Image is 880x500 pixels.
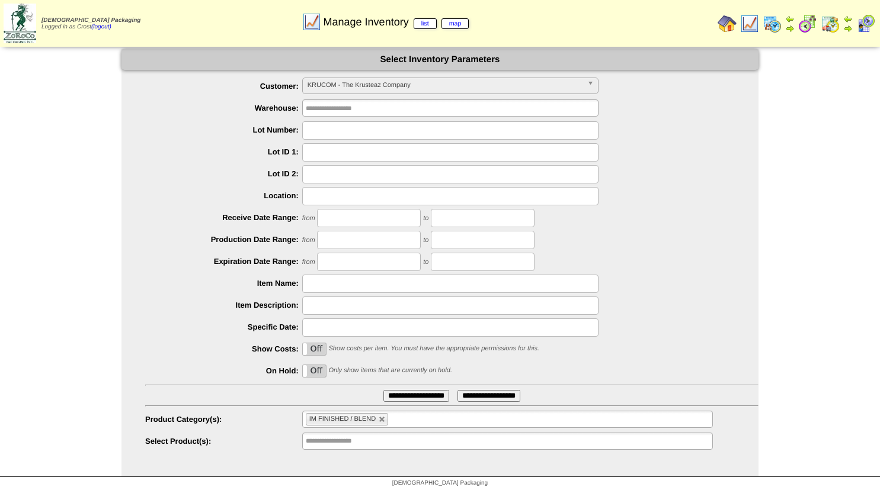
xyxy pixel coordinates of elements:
[145,366,302,375] label: On Hold:
[4,4,36,43] img: zoroco-logo-small.webp
[302,215,315,222] span: from
[121,49,759,70] div: Select Inventory Parameters
[145,191,302,200] label: Location:
[785,24,795,33] img: arrowright.gif
[328,345,539,352] span: Show costs per item. You must have the appropriate permissions for this.
[740,14,759,33] img: line_graph.gif
[302,259,315,266] span: from
[145,322,302,331] label: Specific Date:
[145,235,302,244] label: Production Date Range:
[308,78,583,92] span: KRUCOM - The Krusteaz Company
[302,364,327,378] div: OnOff
[145,213,302,222] label: Receive Date Range:
[145,279,302,288] label: Item Name:
[145,301,302,309] label: Item Description:
[145,147,302,156] label: Lot ID 1:
[328,367,452,374] span: Only show items that are currently on hold.
[392,480,488,486] span: [DEMOGRAPHIC_DATA] Packaging
[785,14,795,24] img: arrowleft.gif
[798,14,817,33] img: calendarblend.gif
[145,169,302,178] label: Lot ID 2:
[145,104,302,112] label: Warehouse:
[302,343,327,356] div: OnOff
[91,24,111,30] a: (logout)
[145,82,302,91] label: Customer:
[302,237,315,244] span: from
[423,259,428,266] span: to
[843,14,853,24] img: arrowleft.gif
[414,18,437,29] a: list
[145,125,302,134] label: Lot Number:
[441,18,469,29] a: map
[423,237,428,244] span: to
[324,16,469,28] span: Manage Inventory
[145,415,302,424] label: Product Category(s):
[303,365,326,377] label: Off
[145,437,302,446] label: Select Product(s):
[302,12,321,31] img: line_graph.gif
[145,257,302,266] label: Expiration Date Range:
[145,344,302,353] label: Show Costs:
[821,14,840,33] img: calendarinout.gif
[718,14,737,33] img: home.gif
[303,343,326,355] label: Off
[41,17,140,30] span: Logged in as Crost
[843,24,853,33] img: arrowright.gif
[423,215,428,222] span: to
[763,14,782,33] img: calendarprod.gif
[41,17,140,24] span: [DEMOGRAPHIC_DATA] Packaging
[309,415,376,422] span: IM FINISHED / BLEND
[856,14,875,33] img: calendarcustomer.gif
